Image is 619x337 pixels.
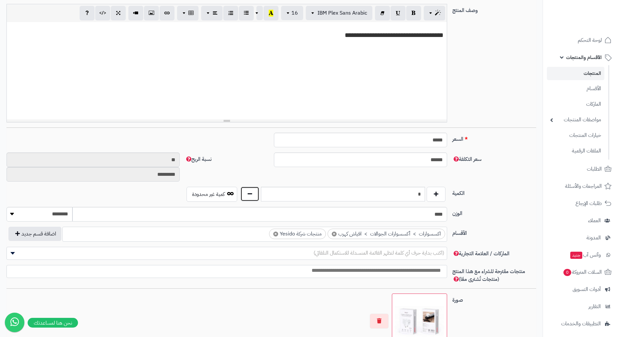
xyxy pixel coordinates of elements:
[306,6,372,20] button: IBM Plex Sans Arabic
[547,97,604,111] a: الماركات
[547,67,604,80] a: المنتجات
[332,232,337,236] span: ×
[328,229,445,239] li: اكسسوارات > أكسسوارات الجوالات > افياش كهرب
[547,299,615,314] a: التقارير
[563,268,602,277] span: السلات المتروكة
[450,4,539,14] label: وصف المنتج
[450,133,539,143] label: السعر
[281,6,303,20] button: 16
[588,216,601,225] span: العملاء
[269,229,326,239] li: منتجات شركة Yesido
[588,302,601,311] span: التقارير
[547,247,615,263] a: وآتس آبجديد
[547,316,615,331] a: التطبيقات والخدمات
[450,294,539,304] label: صورة
[566,53,602,62] span: الأقسام والمنتجات
[547,128,604,142] a: خيارات المنتجات
[291,9,298,17] span: 16
[547,161,615,177] a: الطلبات
[563,269,571,276] span: 0
[547,113,604,127] a: مواصفات المنتجات
[450,187,539,197] label: الكمية
[547,264,615,280] a: السلات المتروكة0
[314,249,444,257] span: (اكتب بداية حرف أي كلمة لتظهر القائمة المنسدلة للاستكمال التلقائي)
[452,155,482,163] span: سعر التكلفة
[452,250,509,258] span: الماركات / العلامة التجارية
[317,9,367,17] span: IBM Plex Sans Arabic
[565,182,602,191] span: المراجعات والأسئلة
[8,227,61,241] button: اضافة قسم جديد
[185,155,212,163] span: نسبة الربح
[561,319,601,328] span: التطبيقات والخدمات
[573,285,601,294] span: أدوات التسويق
[547,282,615,297] a: أدوات التسويق
[575,199,602,208] span: طلبات الإرجاع
[570,252,582,259] span: جديد
[450,207,539,217] label: الوزن
[547,213,615,228] a: العملاء
[570,250,601,259] span: وآتس آب
[587,164,602,174] span: الطلبات
[547,144,604,158] a: الملفات الرقمية
[547,196,615,211] a: طلبات الإرجاع
[547,32,615,48] a: لوحة التحكم
[547,178,615,194] a: المراجعات والأسئلة
[547,230,615,246] a: المدونة
[273,232,278,236] span: ×
[547,82,604,96] a: الأقسام
[578,36,602,45] span: لوحة التحكم
[450,227,539,237] label: الأقسام
[452,268,525,283] span: منتجات مقترحة للشراء مع هذا المنتج (منتجات تُشترى معًا)
[587,233,601,242] span: المدونة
